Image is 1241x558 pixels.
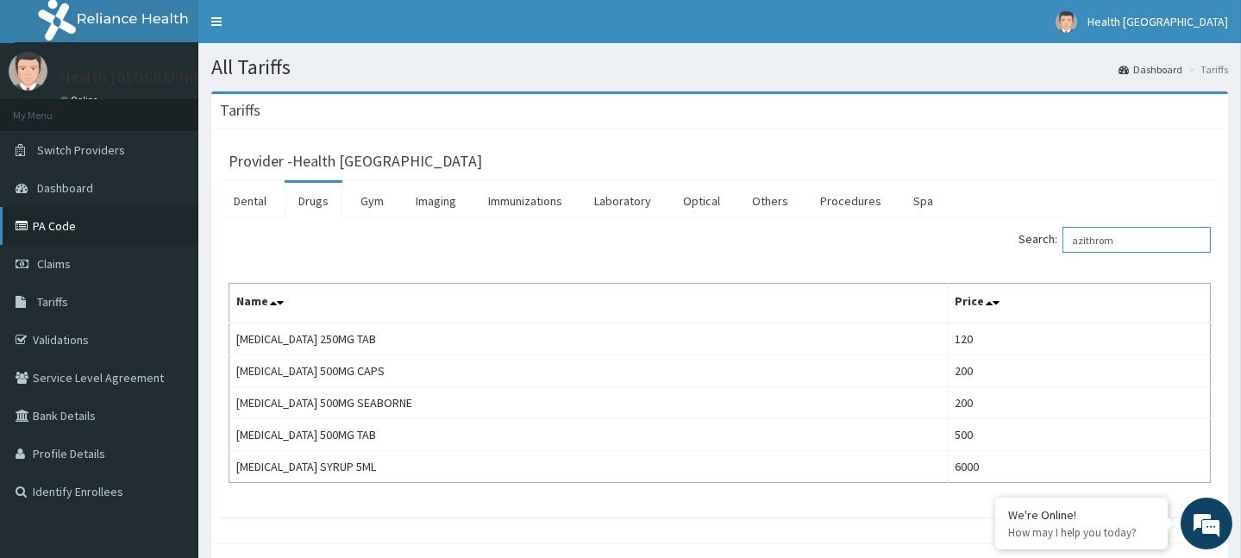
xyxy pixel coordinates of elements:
td: 200 [947,387,1210,419]
div: Minimize live chat window [283,9,324,50]
span: Health [GEOGRAPHIC_DATA] [1087,14,1228,29]
li: Tariffs [1184,62,1228,77]
h3: Tariffs [220,103,260,118]
input: Search: [1062,227,1211,253]
h3: Provider - Health [GEOGRAPHIC_DATA] [229,154,482,169]
th: Name [229,284,948,323]
h1: All Tariffs [211,56,1228,78]
img: User Image [9,52,47,91]
a: Immunizations [474,183,576,219]
a: Gym [347,183,398,219]
a: Dental [220,183,280,219]
textarea: Type your message and hit 'Enter' [9,373,329,434]
div: Chat with us now [90,97,290,119]
span: Dashboard [37,180,93,196]
a: Optical [669,183,734,219]
a: Others [738,183,802,219]
img: d_794563401_company_1708531726252_794563401 [32,86,70,129]
div: We're Online! [1008,507,1155,523]
td: 6000 [947,451,1210,483]
td: 120 [947,323,1210,355]
th: Price [947,284,1210,323]
td: [MEDICAL_DATA] 500MG CAPS [229,355,948,387]
a: Online [60,94,102,106]
td: [MEDICAL_DATA] 500MG SEABORNE [229,387,948,419]
td: 200 [947,355,1210,387]
p: How may I help you today? [1008,525,1155,540]
span: We're online! [100,168,238,342]
td: [MEDICAL_DATA] 250MG TAB [229,323,948,355]
td: 500 [947,419,1210,451]
span: Tariffs [37,294,68,310]
td: [MEDICAL_DATA] 500MG TAB [229,419,948,451]
p: Health [GEOGRAPHIC_DATA] [60,70,253,85]
a: Spa [899,183,947,219]
a: Imaging [402,183,470,219]
span: Switch Providers [37,142,125,158]
a: Laboratory [580,183,665,219]
td: [MEDICAL_DATA] SYRUP 5ML [229,451,948,483]
span: Claims [37,256,71,272]
a: Drugs [285,183,342,219]
a: Procedures [806,183,895,219]
a: Dashboard [1119,62,1182,77]
label: Search: [1018,227,1211,253]
img: User Image [1056,11,1077,33]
